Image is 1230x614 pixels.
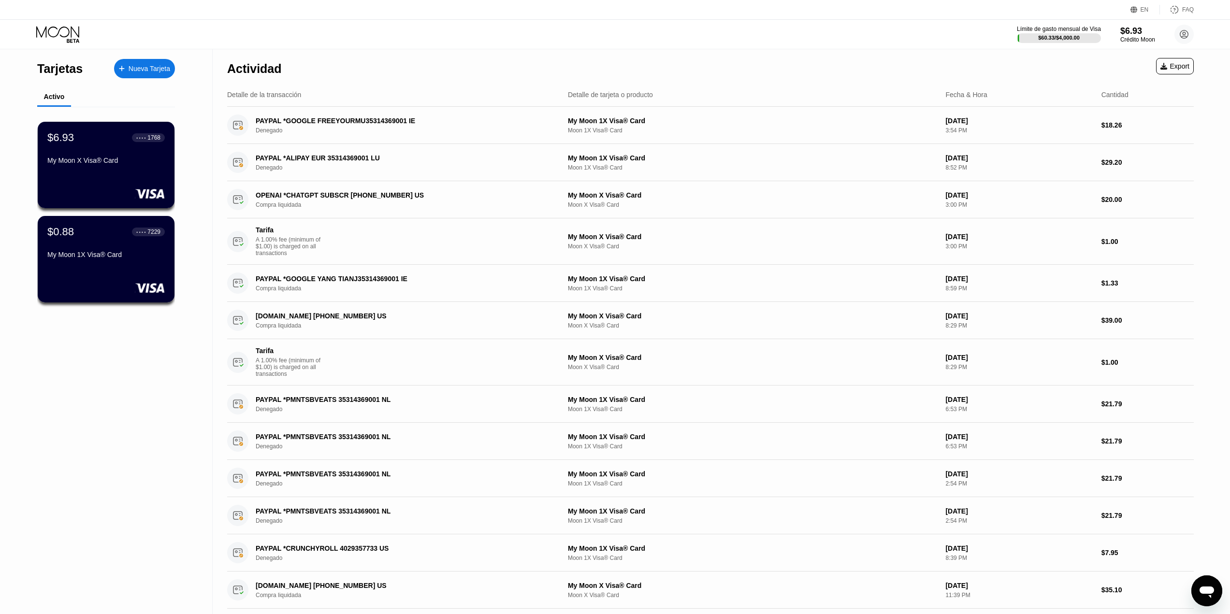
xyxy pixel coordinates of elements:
div: TarifaA 1.00% fee (minimum of $1.00) is charged on all transactionsMy Moon X Visa® CardMoon X Vis... [227,218,1194,265]
div: Denegado [256,406,555,413]
div: My Moon X Visa® Card [568,191,938,199]
div: Moon 1X Visa® Card [568,480,938,487]
div: $1.33 [1101,279,1194,287]
div: $29.20 [1101,158,1194,166]
div: Límite de gasto mensual de Visa$60.33/$4,000.00 [1017,26,1101,43]
div: My Moon 1X Visa® Card [568,544,938,552]
div: Activo [44,93,65,100]
div: 3:00 PM [945,201,1093,208]
div: $6.93 [1120,26,1155,36]
div: Denegado [256,517,555,524]
div: $1.00 [1101,238,1194,245]
div: EN [1141,6,1149,13]
div: PAYPAL *PMNTSBVEATS 35314369001 NL [256,433,535,441]
div: PAYPAL *PMNTSBVEATS 35314369001 NLDenegadoMy Moon 1X Visa® CardMoon 1X Visa® Card[DATE]6:53 PM$21.79 [227,423,1194,460]
div: $1.00 [1101,358,1194,366]
div: $21.79 [1101,400,1194,408]
div: 2:54 PM [945,517,1093,524]
div: A 1.00% fee (minimum of $1.00) is charged on all transactions [256,236,328,257]
div: My Moon 1X Visa® Card [568,433,938,441]
div: 8:39 PM [945,555,1093,561]
div: Nueva Tarjeta [114,59,175,78]
div: $18.26 [1101,121,1194,129]
div: My Moon X Visa® Card [568,354,938,361]
div: PAYPAL *CRUNCHYROLL 4029357733 USDenegadoMy Moon 1X Visa® CardMoon 1X Visa® Card[DATE]8:39 PM$7.95 [227,534,1194,571]
div: Detalle de tarjeta o producto [568,91,653,99]
div: Actividad [227,62,282,76]
div: [DATE] [945,275,1093,283]
div: Export [1156,58,1194,74]
div: PAYPAL *PMNTSBVEATS 35314369001 NL [256,507,535,515]
div: PAYPAL *CRUNCHYROLL 4029357733 US [256,544,535,552]
div: Nueva Tarjeta [129,65,170,73]
div: PAYPAL *GOOGLE FREEYOURMU35314369001 IE [256,117,535,125]
div: 8:29 PM [945,322,1093,329]
div: Denegado [256,127,555,134]
div: [DOMAIN_NAME] [PHONE_NUMBER] USCompra liquidadaMy Moon X Visa® CardMoon X Visa® Card[DATE]8:29 PM... [227,302,1194,339]
div: [DOMAIN_NAME] [PHONE_NUMBER] USCompra liquidadaMy Moon X Visa® CardMoon X Visa® Card[DATE]11:39 P... [227,571,1194,609]
div: $6.93Crédito Moon [1120,26,1155,43]
div: PAYPAL *GOOGLE YANG TIANJ35314369001 IECompra liquidadaMy Moon 1X Visa® CardMoon 1X Visa® Card[DA... [227,265,1194,302]
div: 2:54 PM [945,480,1093,487]
div: Moon X Visa® Card [568,592,938,599]
div: 8:29 PM [945,364,1093,371]
div: $0.88● ● ● ●7229My Moon 1X Visa® Card [38,216,174,302]
div: 3:00 PM [945,243,1093,250]
div: 6:53 PM [945,406,1093,413]
div: [DATE] [945,507,1093,515]
div: TarifaA 1.00% fee (minimum of $1.00) is charged on all transactionsMy Moon X Visa® CardMoon X Vis... [227,339,1194,386]
div: [DATE] [945,154,1093,162]
div: Moon 1X Visa® Card [568,517,938,524]
div: Moon X Visa® Card [568,364,938,371]
div: 1768 [147,134,160,141]
div: Compra liquidada [256,285,555,292]
div: ● ● ● ● [136,136,146,139]
iframe: Botón para iniciar la ventana de mensajería [1191,575,1222,606]
div: PAYPAL *PMNTSBVEATS 35314369001 NLDenegadoMy Moon 1X Visa® CardMoon 1X Visa® Card[DATE]6:53 PM$21.79 [227,386,1194,423]
div: Moon 1X Visa® Card [568,406,938,413]
div: A 1.00% fee (minimum of $1.00) is charged on all transactions [256,357,328,377]
div: [DATE] [945,470,1093,478]
div: $39.00 [1101,316,1194,324]
div: Cantidad [1101,91,1129,99]
div: PAYPAL *PMNTSBVEATS 35314369001 NL [256,470,535,478]
div: [DATE] [945,396,1093,403]
div: Denegado [256,443,555,450]
div: $20.00 [1101,196,1194,203]
div: PAYPAL *PMNTSBVEATS 35314369001 NLDenegadoMy Moon 1X Visa® CardMoon 1X Visa® Card[DATE]2:54 PM$21.79 [227,460,1194,497]
div: $7.95 [1101,549,1194,557]
div: 11:39 PM [945,592,1093,599]
div: $0.88 [47,226,74,238]
div: Moon 1X Visa® Card [568,164,938,171]
div: Tarjetas [37,62,83,76]
div: [DOMAIN_NAME] [PHONE_NUMBER] US [256,582,535,589]
div: [DATE] [945,191,1093,199]
div: [DATE] [945,233,1093,241]
div: FAQ [1160,5,1194,14]
div: EN [1130,5,1160,14]
div: 6:53 PM [945,443,1093,450]
div: [DATE] [945,354,1093,361]
div: $6.93● ● ● ●1768My Moon X Visa® Card [38,122,174,208]
div: 8:52 PM [945,164,1093,171]
div: [DATE] [945,544,1093,552]
div: ● ● ● ● [136,230,146,233]
div: PAYPAL *GOOGLE YANG TIANJ35314369001 IE [256,275,535,283]
div: OPENAI *CHATGPT SUBSCR [PHONE_NUMBER] US [256,191,535,199]
div: PAYPAL *PMNTSBVEATS 35314369001 NLDenegadoMy Moon 1X Visa® CardMoon 1X Visa® Card[DATE]2:54 PM$21.79 [227,497,1194,534]
div: PAYPAL *GOOGLE FREEYOURMU35314369001 IEDenegadoMy Moon 1X Visa® CardMoon 1X Visa® Card[DATE]3:54 ... [227,107,1194,144]
div: Denegado [256,555,555,561]
div: [DATE] [945,433,1093,441]
div: Moon 1X Visa® Card [568,555,938,561]
div: Compra liquidada [256,201,555,208]
div: Compra liquidada [256,592,555,599]
div: [DOMAIN_NAME] [PHONE_NUMBER] US [256,312,535,320]
div: My Moon X Visa® Card [568,312,938,320]
div: PAYPAL *PMNTSBVEATS 35314369001 NL [256,396,535,403]
div: My Moon 1X Visa® Card [568,117,938,125]
div: $60.33 / $4,000.00 [1038,35,1080,41]
div: PAYPAL *ALIPAY EUR 35314369001 LU [256,154,535,162]
div: My Moon 1X Visa® Card [568,470,938,478]
div: My Moon X Visa® Card [568,233,938,241]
